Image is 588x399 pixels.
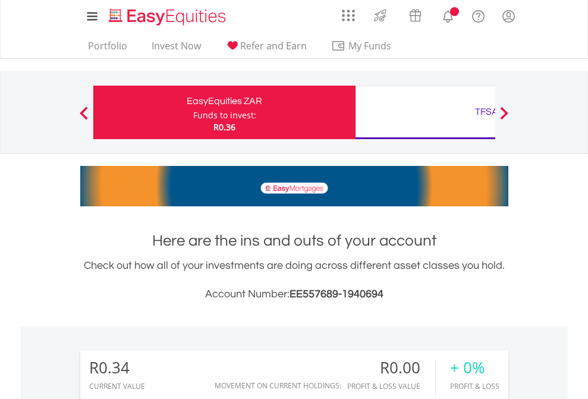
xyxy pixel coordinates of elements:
a: Refer and Earn [221,40,312,58]
h1: Here are the ins and outs of your account [80,230,508,252]
span: My Funds [331,38,409,54]
span: EE557689-1940694 [290,288,383,300]
img: vouchers-v2.svg [405,6,425,25]
a: Portfolio [83,40,132,58]
div: EasyEquities ZAR [100,93,348,109]
div: + 0% [450,359,499,376]
a: Vouchers [398,3,433,25]
div: Funds to invest: [193,109,256,121]
button: Previous [72,112,96,124]
div: Profit & Loss Value [347,382,435,390]
span: Refer and Earn [240,39,307,52]
span: R0.36 [213,121,235,133]
div: CURRENT VALUE [89,382,145,390]
a: Invest Now [147,40,206,58]
a: FAQ's and Support [463,3,493,27]
div: R0.00 [347,359,435,376]
a: My Profile [493,3,524,29]
img: grid-menu-icon.svg [342,9,355,22]
img: EasyMortage Promotion Banner [80,166,508,206]
img: EasyEquities_Logo.png [106,7,231,27]
h3: Account Number: [80,286,508,303]
img: thrive-v2.svg [370,6,390,25]
div: Movement on Current Holdings: [215,382,341,389]
div: R0.34 [89,359,145,376]
div: Check out how all of your investments are doing across different asset classes you hold. [80,257,508,303]
a: Notifications [433,3,463,27]
a: AppsGrid [334,3,363,22]
a: Home page [104,3,231,27]
div: Profit & Loss [450,382,499,390]
button: Next [492,112,516,124]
